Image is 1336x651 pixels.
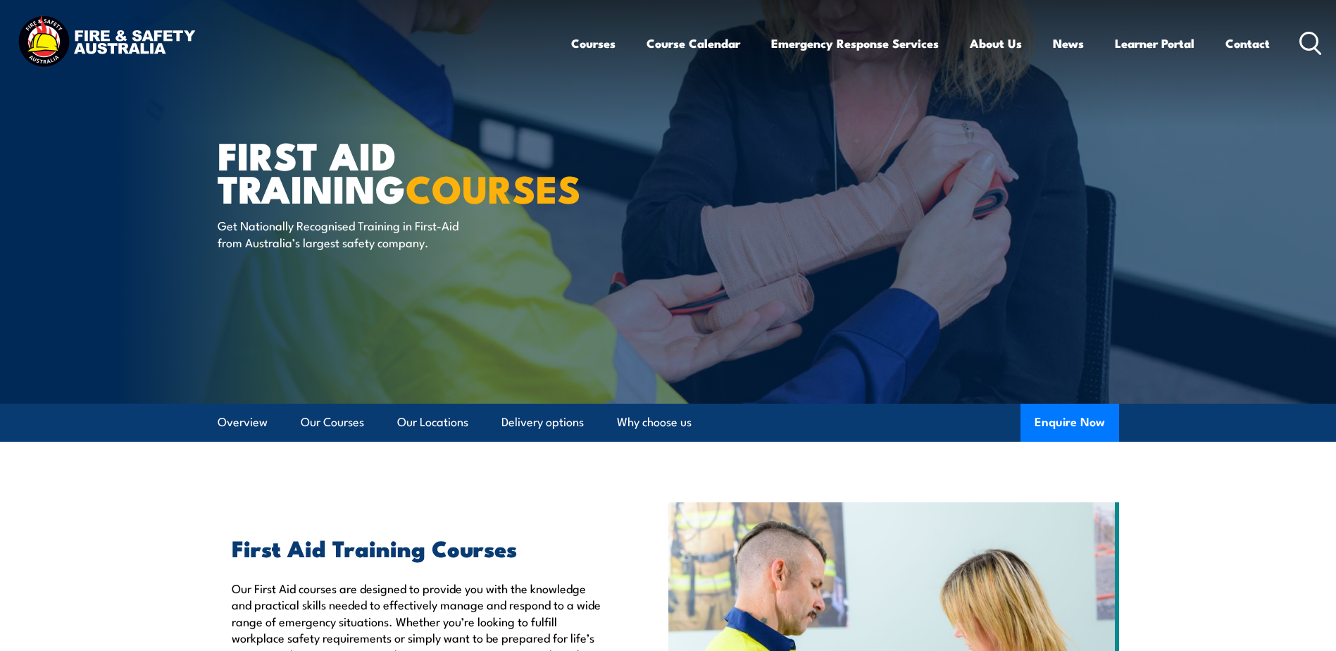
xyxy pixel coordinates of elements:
[218,404,268,441] a: Overview
[232,538,604,557] h2: First Aid Training Courses
[647,25,740,62] a: Course Calendar
[571,25,616,62] a: Courses
[406,158,581,216] strong: COURSES
[218,217,475,250] p: Get Nationally Recognised Training in First-Aid from Australia’s largest safety company.
[1053,25,1084,62] a: News
[771,25,939,62] a: Emergency Response Services
[301,404,364,441] a: Our Courses
[218,138,566,204] h1: First Aid Training
[970,25,1022,62] a: About Us
[397,404,468,441] a: Our Locations
[1115,25,1194,62] a: Learner Portal
[617,404,692,441] a: Why choose us
[1225,25,1270,62] a: Contact
[501,404,584,441] a: Delivery options
[1020,404,1119,442] button: Enquire Now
